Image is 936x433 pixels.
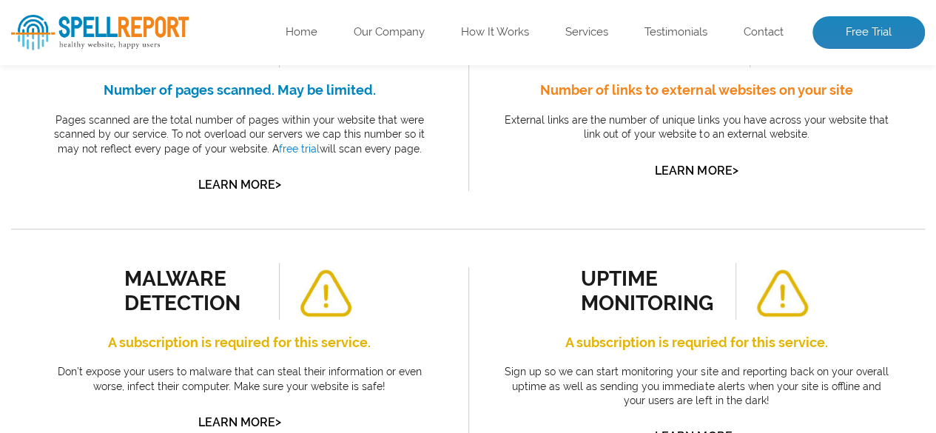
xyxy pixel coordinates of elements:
[275,412,281,432] span: >
[155,412,169,429] a: 1
[38,207,180,240] td: [PERSON_NAME]
[461,25,529,40] a: How It Works
[38,1,180,36] th: Error Word
[199,413,212,428] a: 3
[581,266,715,315] div: uptime monitoring
[192,150,256,161] a: /speakers-2/
[38,343,180,376] td: incure
[161,318,171,328] span: en
[38,37,180,70] td: Dellman
[161,352,171,362] span: en
[220,413,234,428] a: 4
[744,25,784,40] a: Contact
[44,78,435,102] h4: Number of pages scanned. May be limited.
[565,25,608,40] a: Services
[243,413,273,428] a: Next
[655,164,738,178] a: Learn More>
[161,113,171,124] span: en
[812,16,925,49] a: Free Trial
[44,331,435,355] h4: A subscription is required for this service.
[275,174,281,195] span: >
[161,249,171,260] span: en
[161,215,171,226] span: en
[38,241,180,274] td: Richcroft
[161,181,171,192] span: en
[181,1,353,36] th: Website Page
[502,331,892,355] h4: A subscription is requried for this service.
[298,269,353,318] img: alert
[192,115,329,127] a: /product/2024-latest-e-verify-program-how-will-nextgen-impact-completing-the-i-9-form/
[198,415,281,429] a: Learn More>
[755,269,809,318] img: alert
[38,309,180,342] td: compliantcityvry
[502,78,892,102] h4: Number of links to external websites on your site
[44,113,435,157] p: Pages scanned are the total number of pages within your website that were scanned by our service....
[192,47,231,59] a: /about/
[192,184,329,195] a: /solving-labor-shortages-in-2025-how-hr-can-upskill-for-workforce-stability/
[502,113,892,142] p: External links are the number of unique links you have across your website that link out of your ...
[286,25,317,40] a: Home
[38,71,180,104] td: [PERSON_NAME] (2)
[192,320,319,332] a: /author/compliantcityvry/
[732,160,738,181] span: >
[38,173,180,206] td: Microlearning
[161,283,171,294] span: en
[178,413,190,428] a: 2
[198,178,281,192] a: Learn More>
[161,147,171,158] span: en
[38,139,180,172] td: [PERSON_NAME]
[161,45,171,56] span: en
[192,286,329,298] a: /solving-labor-shortages-in-2025-how-hr-can-upskill-for-workforce-stability/
[11,15,189,50] img: SpellReport
[44,365,435,394] p: Don’t expose your users to malware that can steal their information or even worse, infect their c...
[38,275,180,308] td: Routined
[192,81,329,93] a: /navigating-compliance-changes-under-the-new-[PERSON_NAME]-administration/
[161,79,171,90] span: en
[192,354,329,366] a: /2024-guide-to-multi-state-payroll-compliance-everything-you-need-to-know/
[192,218,329,229] a: /product/multi-state-payroll-compliance-tax-residency-and-withholding-rules-for-employees-in-mult...
[644,25,707,40] a: Testimonials
[124,266,258,315] div: malware detection
[502,365,892,409] p: Sign up so we can start monitoring your site and reporting back on your overall uptime as well as...
[279,143,320,155] a: free trial
[192,252,329,264] a: /[PERSON_NAME]-ms-[PERSON_NAME]-shrm-scp/
[354,25,425,40] a: Our Company
[38,105,180,138] td: Equifax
